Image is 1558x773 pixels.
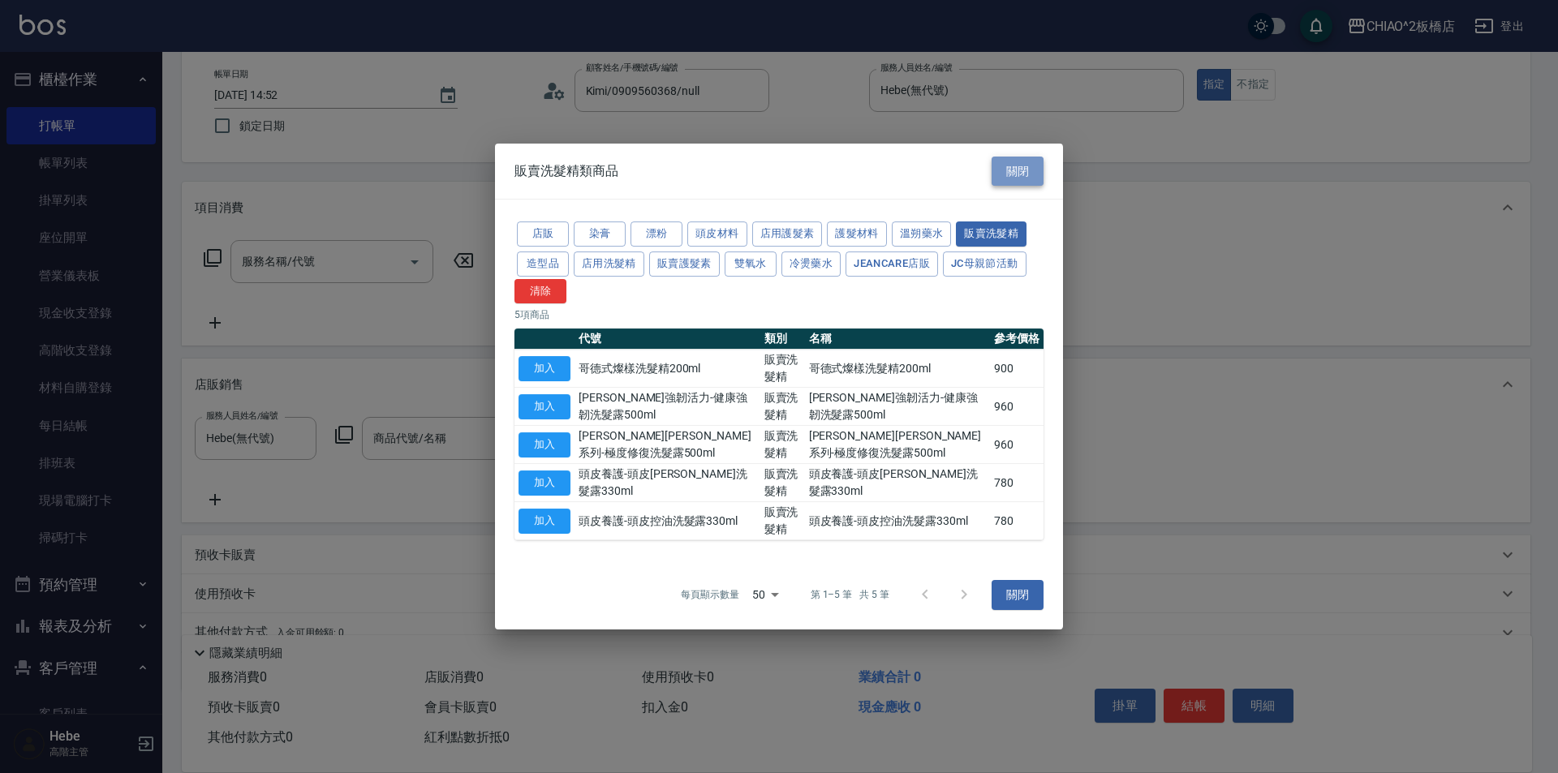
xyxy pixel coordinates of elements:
td: [PERSON_NAME][PERSON_NAME]系列-極度修復洗髮露500ml [805,426,991,464]
button: 冷燙藥水 [781,251,841,277]
button: 販賣護髮素 [649,251,720,277]
td: 哥德式燦樣洗髮精200ml [575,350,760,388]
td: 販賣洗髮精 [760,388,805,426]
td: 頭皮養護-頭皮控油洗髮露330ml [575,502,760,540]
button: 店用洗髮精 [574,251,644,277]
td: 960 [990,388,1044,426]
button: 頭皮材料 [687,221,747,247]
td: 哥德式燦樣洗髮精200ml [805,350,991,388]
th: 名稱 [805,329,991,350]
button: 店用護髮素 [752,221,823,247]
th: 代號 [575,329,760,350]
button: JeanCare店販 [846,251,938,277]
th: 參考價格 [990,329,1044,350]
td: 頭皮養護-頭皮控油洗髮露330ml [805,502,991,540]
p: 第 1–5 筆 共 5 筆 [811,587,889,602]
button: 關閉 [992,580,1044,610]
td: [PERSON_NAME]強韌活力-健康強韌洗髮露500ml [805,388,991,426]
button: 加入 [519,394,570,419]
td: 販賣洗髮精 [760,350,805,388]
td: 頭皮養護-頭皮[PERSON_NAME]洗髮露330ml [575,464,760,502]
div: 50 [746,573,785,616]
td: 900 [990,350,1044,388]
button: 加入 [519,509,570,534]
td: 780 [990,464,1044,502]
button: 造型品 [517,251,569,277]
button: 雙氧水 [725,251,777,277]
button: 漂粉 [631,221,682,247]
td: 販賣洗髮精 [760,502,805,540]
button: 溫朔藥水 [892,221,952,247]
button: 加入 [519,356,570,381]
p: 每頁顯示數量 [681,587,739,602]
td: [PERSON_NAME]強韌活力-健康強韌洗髮露500ml [575,388,760,426]
td: 960 [990,426,1044,464]
button: 清除 [514,279,566,304]
td: 販賣洗髮精 [760,426,805,464]
button: 店販 [517,221,569,247]
td: 780 [990,502,1044,540]
td: 頭皮養護-頭皮[PERSON_NAME]洗髮露330ml [805,464,991,502]
button: 加入 [519,432,570,457]
button: JC母親節活動 [943,251,1026,277]
td: 販賣洗髮精 [760,464,805,502]
td: [PERSON_NAME][PERSON_NAME]系列-極度修復洗髮露500ml [575,426,760,464]
button: 關閉 [992,157,1044,187]
button: 販賣洗髮精 [956,221,1026,247]
span: 販賣洗髮精類商品 [514,163,618,179]
p: 5 項商品 [514,307,1044,322]
button: 加入 [519,470,570,496]
th: 類別 [760,329,805,350]
button: 護髮材料 [827,221,887,247]
button: 染膏 [574,221,626,247]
